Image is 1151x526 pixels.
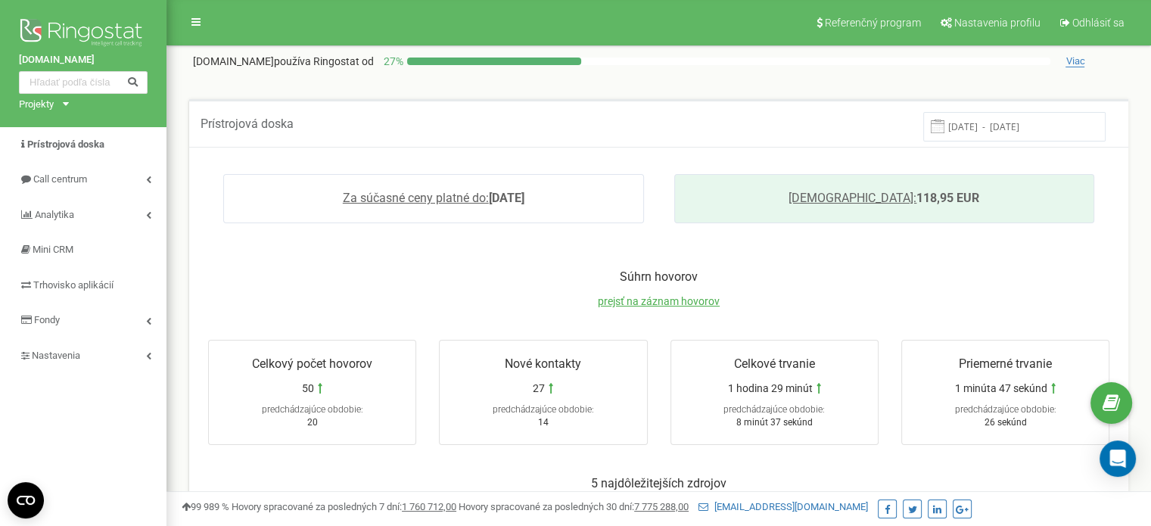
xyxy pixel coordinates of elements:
font: 27 [533,382,545,394]
font: Fondy [34,314,60,325]
font: Za súčasné ceny platné do: [343,191,489,205]
font: Mini CRM [33,244,73,255]
font: [DOMAIN_NAME] [19,54,95,65]
a: [DOMAIN_NAME] [19,53,148,67]
font: Celkový počet hovorov [252,356,372,371]
font: Projekty [19,98,54,110]
font: predchádzajúce obdobie: [954,404,1056,415]
font: % [396,55,403,67]
font: Referenčný program [825,17,921,29]
font: 27 [384,55,396,67]
font: 99 989 % [191,501,229,512]
font: Hovory spracované za posledných 30 dní: [459,501,634,512]
font: Priemerné trvanie [959,356,1052,371]
button: Otvoriť widget CMP [8,482,44,518]
font: 1 hodina 29 minút [728,382,813,394]
font: Viac [1065,55,1084,67]
font: 20 [307,417,318,428]
font: Odhlásiť sa [1072,17,1125,29]
a: Za súčasné ceny platné do:[DATE] [343,191,524,205]
font: Súhrn hovorov [620,269,698,284]
font: Nastavenia profilu [954,17,1041,29]
font: predchádzajúce obdobie: [262,404,363,415]
font: [DEMOGRAPHIC_DATA]: [789,191,916,205]
font: predchádzajúce obdobie: [723,404,825,415]
font: Celkové trvanie [734,356,815,371]
font: 118,95 EUR [916,191,979,205]
font: 1 760 712,00 [402,501,456,512]
font: 8 minút 37 sekúnd [736,417,813,428]
font: predchádzajúce obdobie: [493,404,594,415]
font: Trhovisko aplikácií [33,279,114,291]
font: 50 [302,382,314,394]
a: [DEMOGRAPHIC_DATA]:118,95 EUR [789,191,979,205]
font: Analytika [35,209,74,220]
font: Prístrojová doska [201,117,294,131]
font: [DOMAIN_NAME] [193,55,274,67]
a: [EMAIL_ADDRESS][DOMAIN_NAME] [698,501,868,512]
font: [DATE] [489,191,524,205]
img: Logo Ringostatu [19,15,148,53]
font: Call centrum [33,173,87,185]
font: Prístrojová doska [27,139,104,150]
font: Hovory spracované za posledných 7 dní: [232,501,402,512]
font: používa Ringostat od [274,55,374,67]
font: 26 sekúnd [984,417,1026,428]
input: Hľadať podľa čísla [19,71,148,94]
font: 7 775 288,00 [634,501,689,512]
font: 1 minúta 47 sekúnd [955,382,1047,394]
font: Nastavenia [32,350,80,361]
div: Otvoriť Intercom Messenger [1100,440,1136,477]
font: Nové kontakty [505,356,581,371]
font: [EMAIL_ADDRESS][DOMAIN_NAME] [714,501,868,512]
font: 14 [538,417,549,428]
font: 5 najdôležitejších zdrojov [591,476,726,490]
a: prejsť na záznam hovorov [598,295,720,307]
